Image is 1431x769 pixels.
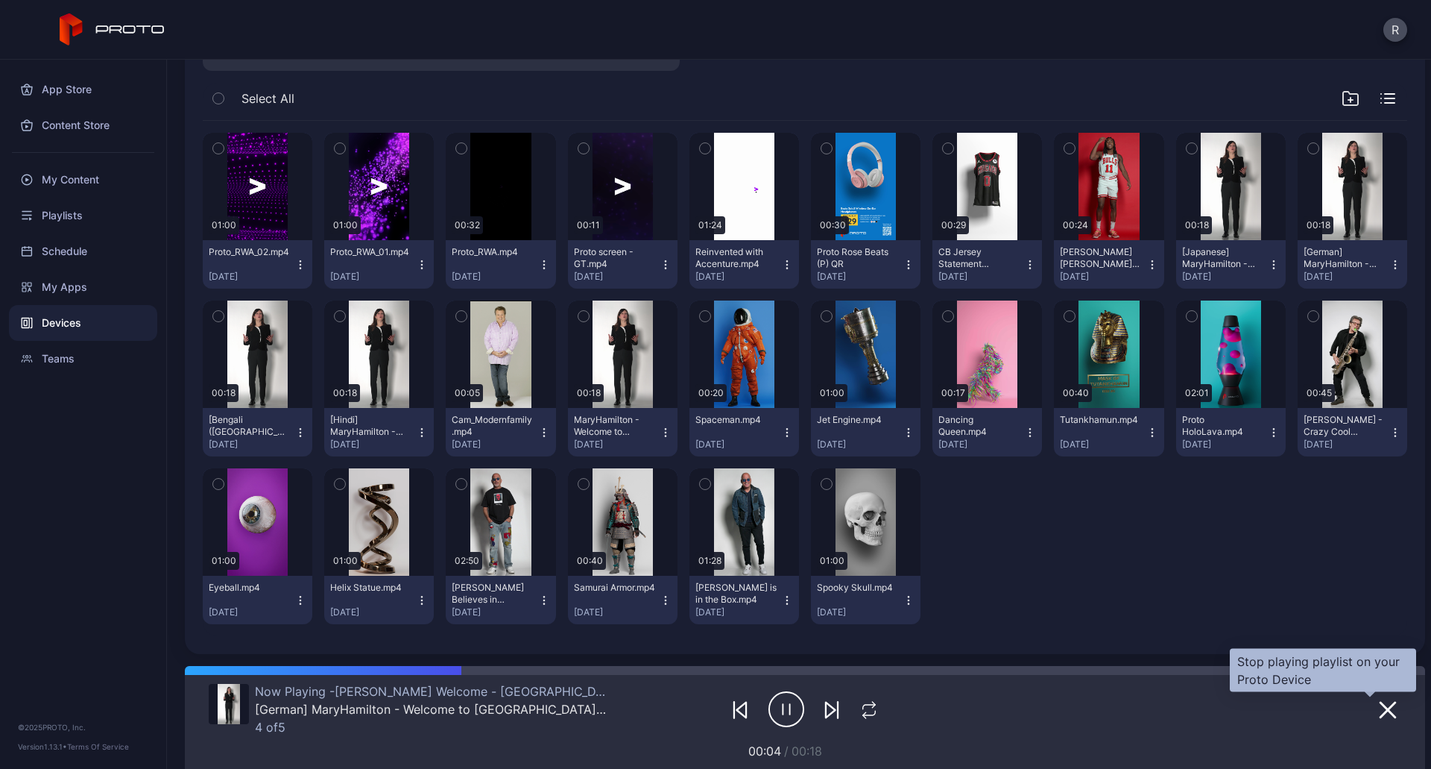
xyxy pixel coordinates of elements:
a: My Apps [9,269,157,305]
div: Jet Engine.mp4 [817,414,899,426]
div: 4 of 5 [255,720,606,735]
button: Reinvented with Accenture.mp4[DATE] [689,240,799,289]
div: [DATE] [452,439,537,451]
div: [DATE] [1182,271,1268,283]
button: R [1383,18,1407,42]
div: Cam_Modernfamily.mp4 [452,414,534,438]
button: Proto Rose Beats (P) QR[DATE] [811,240,920,289]
a: App Store [9,72,157,107]
div: [DATE] [817,606,903,618]
span: 00:18 [792,744,822,759]
div: [DATE] [938,271,1024,283]
button: CB Jersey Statement Black.mp4[DATE] [932,240,1042,289]
div: Samurai Armor.mp4 [574,582,656,594]
button: Proto_RWA_02.mp4[DATE] [203,240,312,289]
div: [DATE] [330,606,416,618]
div: Proto screen - GT.mp4 [574,246,656,270]
div: [German] MaryHamilton - Welcome to San Fransisco.mp4 [1304,246,1386,270]
div: Eyeball.mp4 [209,582,291,594]
div: Helix Statue.mp4 [330,582,412,594]
div: [DATE] [330,439,416,451]
span: Select All [241,90,294,107]
div: Tutankhamun.mp4 [1060,414,1142,426]
div: Playlists [9,198,157,233]
button: MaryHamilton - Welcome to [GEOGRAPHIC_DATA][PERSON_NAME]mp4[DATE] [568,408,677,456]
div: [DATE] [574,439,660,451]
button: [Japanese] MaryHamilton - Welcome to [GEOGRAPHIC_DATA][PERSON_NAME](1).mp4[DATE] [1176,240,1286,289]
button: Eyeball.mp4[DATE] [203,576,312,624]
button: Proto screen - GT.mp4[DATE] [568,240,677,289]
a: Teams [9,341,157,377]
button: Jet Engine.mp4[DATE] [811,408,920,456]
button: Spooky Skull.mp4[DATE] [811,576,920,624]
div: Proto_RWA_01.mp4 [330,246,412,258]
div: Howie Mandel Believes in Proto.mp4 [452,582,534,606]
div: Spooky Skull.mp4 [817,582,899,594]
span: 00:04 [748,744,781,759]
a: Devices [9,305,157,341]
button: Samurai Armor.mp4[DATE] [568,576,677,624]
button: [Bengali ([GEOGRAPHIC_DATA])] MaryHamilton - Welcome to [PERSON_NAME][GEOGRAPHIC_DATA]mp4[DATE] [203,408,312,456]
div: [DATE] [209,271,294,283]
button: Proto_RWA_01.mp4[DATE] [324,240,434,289]
button: Helix Statue.mp4[DATE] [324,576,434,624]
button: [German] MaryHamilton - Welcome to [GEOGRAPHIC_DATA][PERSON_NAME]mp4[DATE] [1298,240,1407,289]
div: [DATE] [817,439,903,451]
div: [DATE] [817,271,903,283]
div: [DATE] [330,271,416,283]
div: CB Jersey Statement Black.mp4 [938,246,1020,270]
span: / [784,744,789,759]
div: [DATE] [452,271,537,283]
button: Cam_Modernfamily.mp4[DATE] [446,408,555,456]
span: Version 1.13.1 • [18,742,67,751]
div: [Hindi] MaryHamilton - Welcome to San Fransisco.mp4 [330,414,412,438]
div: [Japanese] MaryHamilton - Welcome to San Fransisco(1).mp4 [1182,246,1264,270]
div: [DATE] [574,271,660,283]
div: [DATE] [452,606,537,618]
button: [PERSON_NAME] [PERSON_NAME] 3.mp4[DATE] [1054,240,1163,289]
div: [DATE] [1304,271,1389,283]
div: Reinvented with Accenture.mp4 [695,246,777,270]
a: Terms Of Service [67,742,129,751]
div: [German] MaryHamilton - Welcome to San Fransisco.mp4 [255,702,606,717]
div: [Bengali (India)] MaryHamilton - Welcome to San Fransisco.mp4 [209,414,291,438]
div: CB Ayo Dosunmu 3.mp4 [1060,246,1142,270]
div: Howie Mandel is in the Box.mp4 [695,582,777,606]
div: Now Playing [255,684,606,699]
div: Spaceman.mp4 [695,414,777,426]
div: Proto_RWA_02.mp4 [209,246,291,258]
div: Proto HoloLava.mp4 [1182,414,1264,438]
button: Spaceman.mp4[DATE] [689,408,799,456]
button: Tutankhamun.mp4[DATE] [1054,408,1163,456]
button: Proto_RWA.mp4[DATE] [446,240,555,289]
div: [DATE] [1060,439,1146,451]
div: [DATE] [695,271,781,283]
button: Proto HoloLava.mp4[DATE] [1176,408,1286,456]
button: [PERSON_NAME] Believes in Proto.mp4[DATE] [446,576,555,624]
a: Schedule [9,233,157,269]
a: My Content [9,162,157,198]
div: © 2025 PROTO, Inc. [18,721,148,733]
button: [PERSON_NAME] is in the Box.mp4[DATE] [689,576,799,624]
a: Content Store [9,107,157,143]
div: MaryHamilton - Welcome to San Fransisco.mp4 [574,414,656,438]
button: [Hindi] MaryHamilton - Welcome to [GEOGRAPHIC_DATA][PERSON_NAME]mp4[DATE] [324,408,434,456]
div: [DATE] [695,606,781,618]
div: [DATE] [209,606,294,618]
div: Dancing Queen.mp4 [938,414,1020,438]
div: Proto_RWA.mp4 [452,246,534,258]
div: [DATE] [1182,439,1268,451]
div: [DATE] [1304,439,1389,451]
button: [PERSON_NAME] - Crazy Cool Technology.mp4[DATE] [1298,408,1407,456]
span: Mary Welcome - San Francisco [329,684,622,699]
button: Dancing Queen.mp4[DATE] [932,408,1042,456]
div: [DATE] [695,439,781,451]
div: [DATE] [209,439,294,451]
div: Scott Page - Crazy Cool Technology.mp4 [1304,414,1386,438]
